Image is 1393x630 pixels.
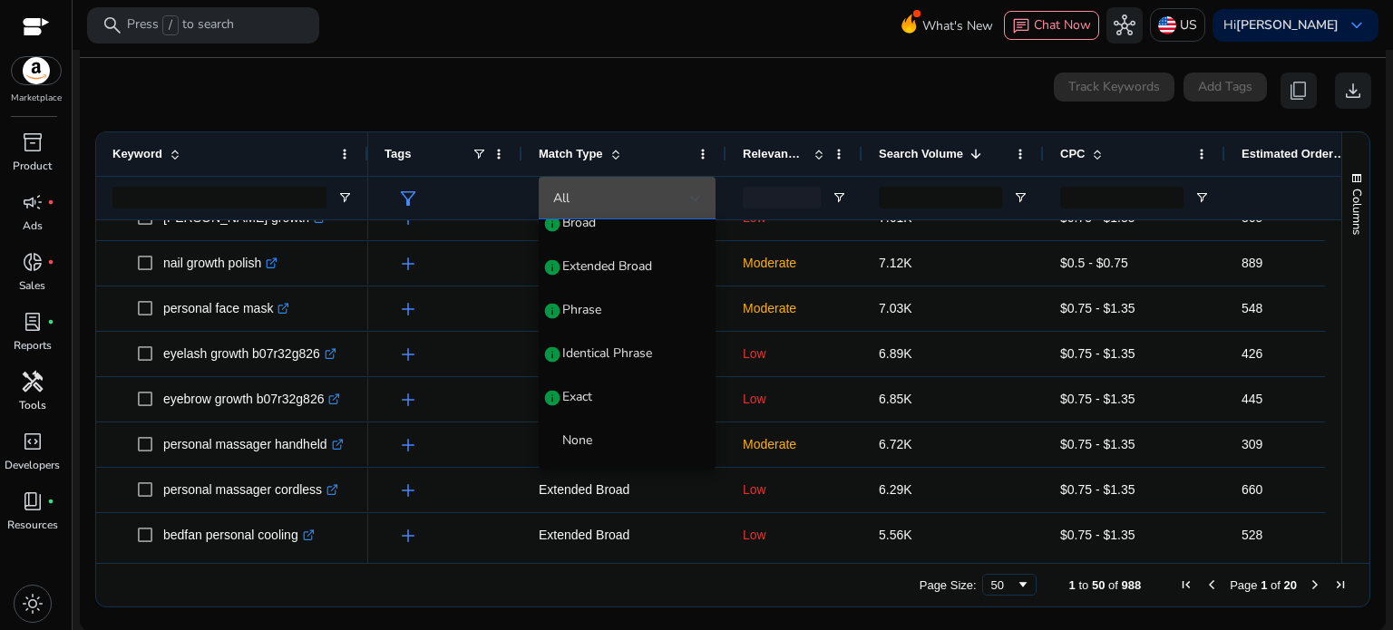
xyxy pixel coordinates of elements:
[543,258,561,276] span: info
[543,345,561,363] span: info
[543,389,561,407] span: info
[562,431,592,450] span: None
[562,344,652,363] span: Identical Phrase
[562,257,652,276] span: Extended Broad
[562,388,592,406] span: Exact
[562,214,596,232] span: Broad
[543,215,561,233] span: info
[562,301,601,319] span: Phrase
[543,302,561,320] span: info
